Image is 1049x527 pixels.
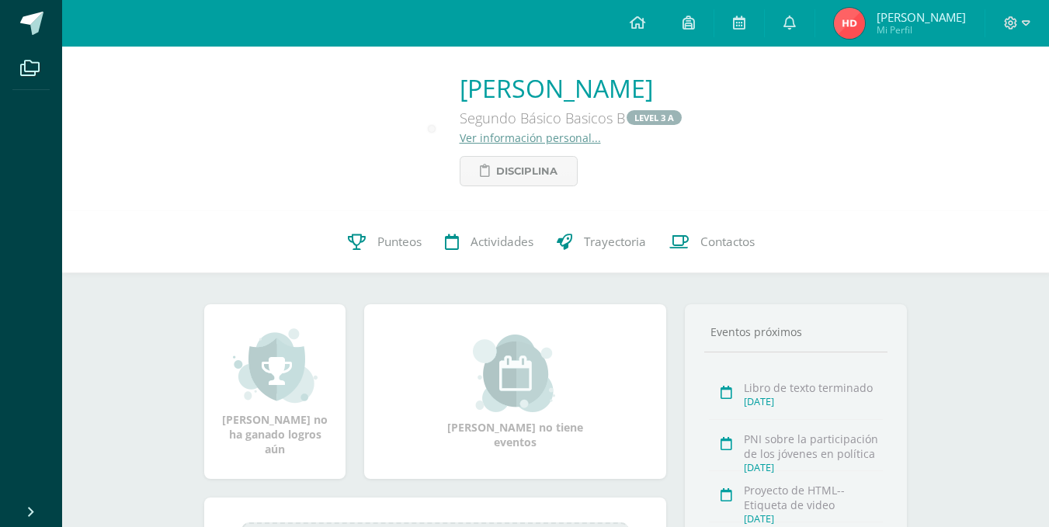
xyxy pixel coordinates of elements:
[545,211,658,273] a: Trayectoria
[658,211,766,273] a: Contactos
[744,395,883,408] div: [DATE]
[473,335,557,412] img: event_small.png
[460,105,683,130] div: Segundo Básico Basicos B
[877,23,966,36] span: Mi Perfil
[744,512,883,525] div: [DATE]
[336,211,433,273] a: Punteos
[460,71,683,105] a: [PERSON_NAME]
[460,130,601,145] a: Ver información personal...
[744,380,883,395] div: Libro de texto terminado
[220,327,330,456] div: [PERSON_NAME] no ha ganado logros aún
[438,335,593,449] div: [PERSON_NAME] no tiene eventos
[584,234,646,251] span: Trayectoria
[834,8,865,39] img: e35d2b72f9a6fe13e36c461ca2ba1d9c.png
[704,324,887,339] div: Eventos próximos
[471,234,533,251] span: Actividades
[877,9,966,25] span: [PERSON_NAME]
[496,157,557,185] span: Disciplina
[460,156,578,186] a: Disciplina
[627,110,682,125] a: LEVEL 3 A
[377,234,422,251] span: Punteos
[433,211,545,273] a: Actividades
[744,461,883,474] div: [DATE]
[233,327,318,404] img: achievement_small.png
[700,234,755,251] span: Contactos
[744,432,883,461] div: PNI sobre la participación de los jóvenes en política
[744,483,883,512] div: Proyecto de HTML-- Etiqueta de video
